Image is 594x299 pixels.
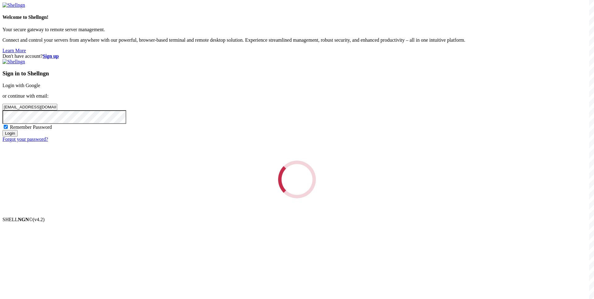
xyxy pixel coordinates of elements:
[2,53,592,59] div: Don't have account?
[10,124,52,130] span: Remember Password
[2,130,18,137] input: Login
[2,137,48,142] a: Forgot your password?
[2,217,45,222] span: SHELL ©
[18,217,29,222] b: NGN
[4,125,8,129] input: Remember Password
[2,48,26,53] a: Learn More
[2,2,25,8] img: Shellngn
[2,104,57,110] input: Email address
[2,70,592,77] h3: Sign in to Shellngn
[43,53,59,59] a: Sign up
[33,217,45,222] span: 4.2.0
[2,15,592,20] h4: Welcome to Shellngn!
[2,37,592,43] p: Connect and control your servers from anywhere with our powerful, browser-based terminal and remo...
[278,161,316,198] div: Loading...
[2,27,592,32] p: Your secure gateway to remote server management.
[2,93,592,99] p: or continue with email:
[2,59,25,65] img: Shellngn
[2,83,40,88] a: Login with Google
